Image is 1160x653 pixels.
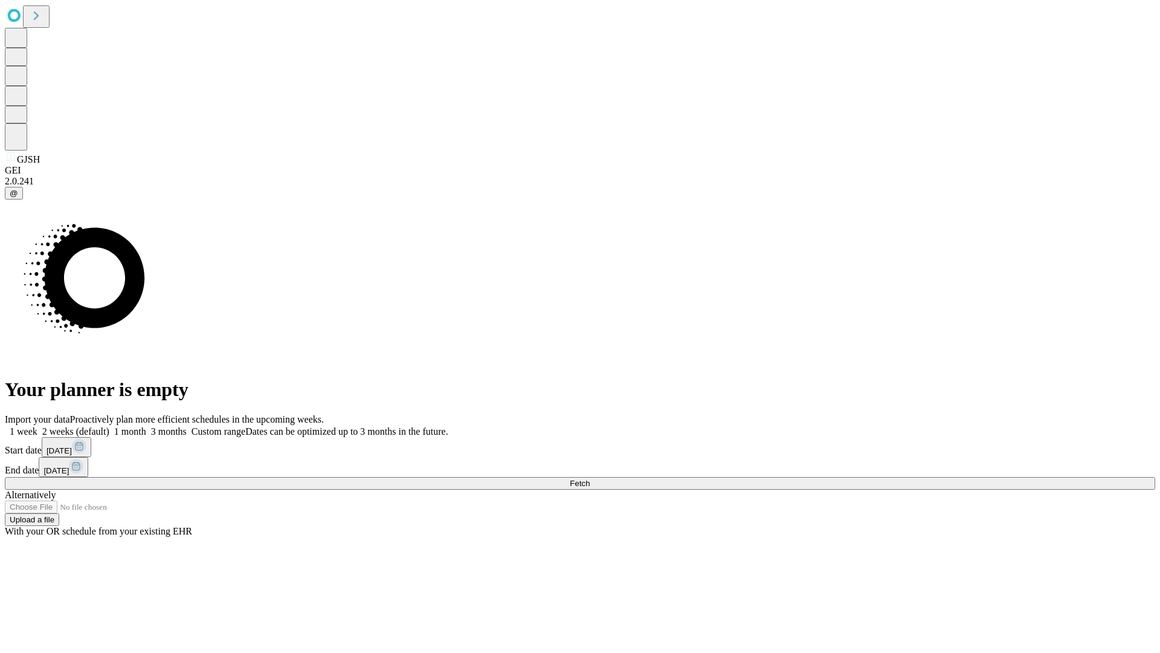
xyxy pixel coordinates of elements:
span: Dates can be optimized up to 3 months in the future. [245,426,448,437]
div: End date [5,457,1155,477]
span: Proactively plan more efficient schedules in the upcoming weeks. [70,414,324,424]
span: @ [10,189,18,198]
span: 2 weeks (default) [42,426,109,437]
span: 3 months [151,426,187,437]
button: Upload a file [5,513,59,526]
span: GJSH [17,154,40,164]
span: Alternatively [5,490,56,500]
span: Fetch [570,479,590,488]
span: Import your data [5,414,70,424]
span: Custom range [192,426,245,437]
h1: Your planner is empty [5,378,1155,401]
span: 1 week [10,426,37,437]
button: @ [5,187,23,200]
span: [DATE] [43,466,69,475]
div: 2.0.241 [5,176,1155,187]
span: [DATE] [47,446,72,455]
div: Start date [5,437,1155,457]
button: [DATE] [39,457,88,477]
span: 1 month [114,426,146,437]
div: GEI [5,165,1155,176]
span: With your OR schedule from your existing EHR [5,526,192,536]
button: Fetch [5,477,1155,490]
button: [DATE] [42,437,91,457]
